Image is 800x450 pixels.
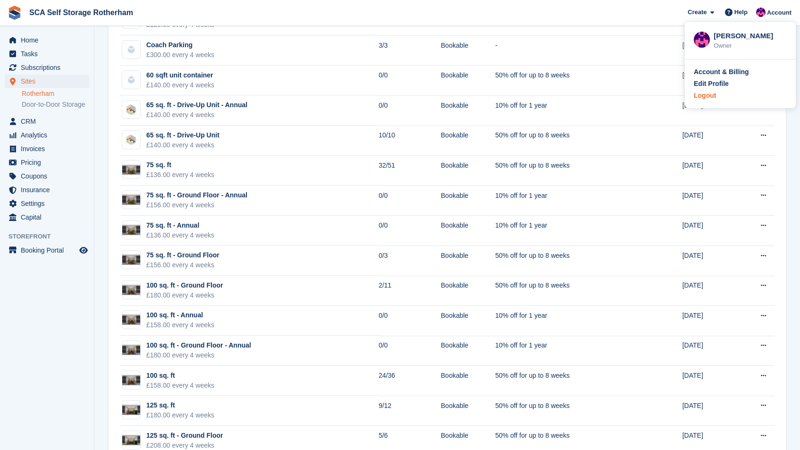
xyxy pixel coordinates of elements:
div: 75 sq. ft - Ground Floor - Annual [146,190,247,200]
div: £136.00 every 4 weeks [146,170,214,180]
td: [DATE] [682,216,736,246]
a: menu [5,115,89,128]
a: menu [5,183,89,196]
img: SCA-66sqft.jpg [122,103,140,116]
div: 65 sq. ft - Drive-Up Unit - Annual [146,100,247,110]
a: menu [5,211,89,224]
div: £180.00 every 4 weeks [146,410,214,420]
img: 75%20SQ.FT.jpg [122,255,140,265]
div: 75 sq. ft - Ground Floor [146,250,219,260]
td: [DATE] [682,126,736,156]
a: menu [5,75,89,88]
td: 0/0 [379,66,441,96]
div: £158.00 every 4 weeks [146,320,214,330]
a: Edit Profile [694,79,787,89]
span: Coupons [21,170,77,183]
a: Account & Billing [694,67,787,77]
span: Storefront [8,232,94,241]
a: menu [5,47,89,60]
div: £140.00 every 4 weeks [146,140,219,150]
img: stora-icon-8386f47178a22dfd0bd8f6a31ec36ba5ce8667c1dd55bd0f319d3a0aa187defe.svg [8,6,22,20]
td: - [495,35,642,66]
td: 50% off for up to 8 weeks [495,66,642,96]
div: Logout [694,91,716,101]
a: menu [5,128,89,142]
td: 50% off for up to 8 weeks [495,396,642,426]
td: 50% off for up to 8 weeks [495,366,642,396]
td: 50% off for up to 8 weeks [495,246,642,276]
td: 2/11 [379,276,441,306]
div: 65 sq. ft - Drive-Up Unit [146,130,219,140]
td: 0/0 [379,95,441,126]
div: 100 sq. ft - Ground Floor [146,280,223,290]
td: Bookable [441,66,495,96]
div: 100 sq. ft - Ground Floor - Annual [146,340,251,350]
td: 10% off for 1 year [495,306,642,336]
span: Account [767,8,792,17]
td: 0/0 [379,306,441,336]
td: [DATE] [682,336,736,366]
div: £156.00 every 4 weeks [146,200,247,210]
a: menu [5,244,89,257]
a: menu [5,197,89,210]
a: Preview store [78,245,89,256]
div: [PERSON_NAME] [714,31,787,39]
a: menu [5,170,89,183]
span: Invoices [21,142,77,155]
div: Edit Profile [694,79,729,89]
td: 0/0 [379,186,441,216]
td: Bookable [441,35,495,66]
div: Coach Parking [146,40,214,50]
div: £180.00 every 4 weeks [146,290,223,300]
div: 100 sq. ft - Annual [146,310,214,320]
td: [DATE] [682,366,736,396]
td: 0/0 [379,336,441,366]
a: Door-to-Door Storage [22,100,89,109]
img: 100%20SQ.FT-2.jpg [122,375,140,385]
img: 75%20SQ.FT.jpg [122,195,140,205]
td: Bookable [441,156,495,186]
img: 125%20SQ.FT.jpg [122,435,140,445]
td: [DATE] [682,276,736,306]
td: Bookable [441,276,495,306]
td: 0/3 [379,246,441,276]
span: CRM [21,115,77,128]
td: [DATE] [682,396,736,426]
div: 75 sq. ft - Annual [146,221,214,230]
div: £140.00 every 4 weeks [146,80,214,90]
td: Bookable [441,216,495,246]
a: menu [5,156,89,169]
td: 9/12 [379,396,441,426]
div: £156.00 every 4 weeks [146,260,219,270]
div: £180.00 every 4 weeks [146,350,251,360]
td: [DATE] [682,66,736,96]
td: 50% off for up to 8 weeks [495,126,642,156]
td: 32/51 [379,156,441,186]
div: Account & Billing [694,67,749,77]
td: [DATE] [682,186,736,216]
a: SCA Self Storage Rotherham [25,5,137,20]
span: Create [688,8,707,17]
td: Bookable [441,186,495,216]
a: menu [5,61,89,74]
td: Bookable [441,336,495,366]
td: 10% off for 1 year [495,95,642,126]
span: Settings [21,197,77,210]
img: blank-unit-type-icon-ffbac7b88ba66c5e286b0e438baccc4b9c83835d4c34f86887a83fc20ec27e7b.svg [122,71,140,89]
td: 10/10 [379,126,441,156]
span: Booking Portal [21,244,77,257]
a: menu [5,142,89,155]
img: SCA-66sqft.jpg [122,134,140,146]
td: [DATE] [682,35,736,66]
span: Subscriptions [21,61,77,74]
img: Sam Chapman [694,32,710,48]
td: [DATE] [682,156,736,186]
a: menu [5,34,89,47]
img: 100%20SQ.FT-2.jpg [122,345,140,355]
td: [DATE] [682,306,736,336]
td: Bookable [441,306,495,336]
td: 50% off for up to 8 weeks [495,156,642,186]
td: 24/36 [379,366,441,396]
div: 60 sqft unit container [146,70,214,80]
a: Rotherham [22,89,89,98]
